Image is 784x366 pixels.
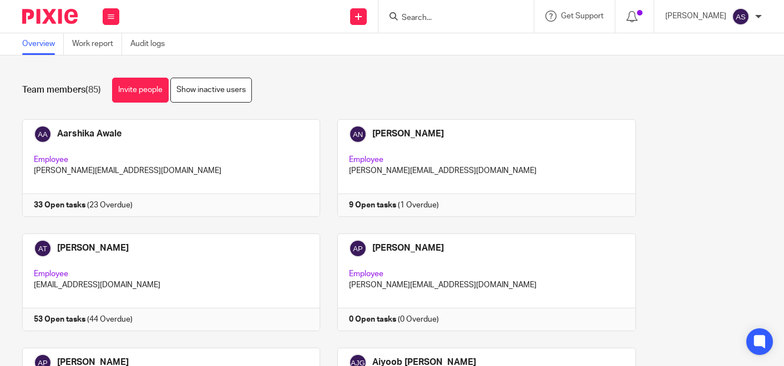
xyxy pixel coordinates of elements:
span: (85) [85,85,101,94]
a: Overview [22,33,64,55]
p: [PERSON_NAME] [665,11,726,22]
a: Invite people [112,78,169,103]
img: Pixie [22,9,78,24]
span: Get Support [561,12,604,20]
a: Audit logs [130,33,173,55]
a: Show inactive users [170,78,252,103]
img: svg%3E [732,8,750,26]
input: Search [401,13,500,23]
a: Work report [72,33,122,55]
h1: Team members [22,84,101,96]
